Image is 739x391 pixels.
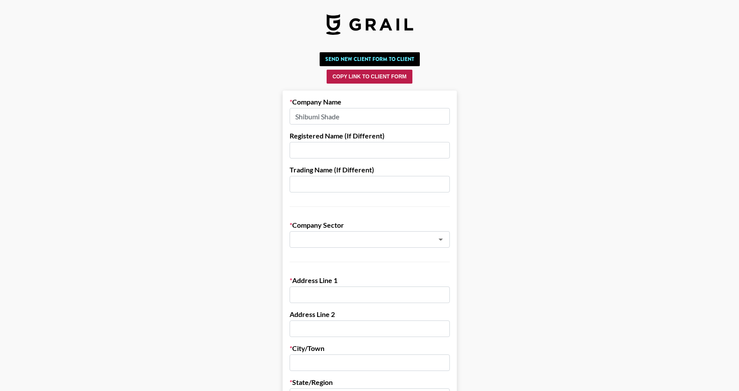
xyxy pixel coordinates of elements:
img: Grail Talent Logo [326,14,413,35]
label: Company Sector [290,221,450,229]
label: Address Line 1 [290,276,450,285]
label: Trading Name (If Different) [290,165,450,174]
button: Copy Link to Client Form [327,70,412,84]
label: Company Name [290,98,450,106]
label: Registered Name (If Different) [290,131,450,140]
label: Address Line 2 [290,310,450,319]
label: State/Region [290,378,450,387]
button: Send New Client Form to Client [320,52,420,66]
label: City/Town [290,344,450,353]
button: Open [435,233,447,246]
